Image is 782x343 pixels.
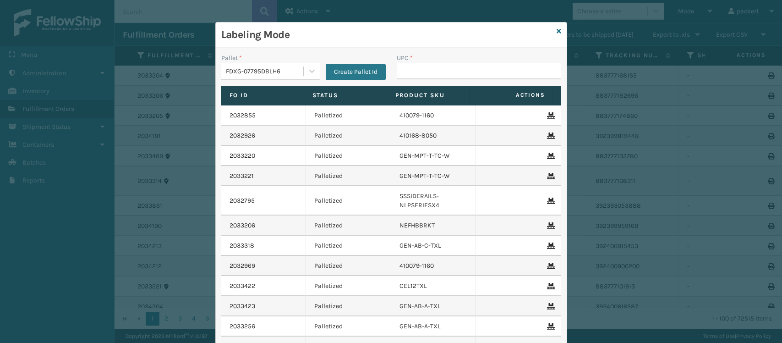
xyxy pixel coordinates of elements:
[306,236,391,256] td: Palletized
[473,88,551,103] span: Actions
[230,322,255,331] a: 2033256
[547,243,552,249] i: Remove From Pallet
[230,302,255,311] a: 2033423
[230,196,255,205] a: 2032795
[547,222,552,229] i: Remove From Pallet
[391,256,476,276] td: 410079-1160
[306,166,391,186] td: Palletized
[306,186,391,216] td: Palletized
[547,323,552,330] i: Remove From Pallet
[221,53,242,63] label: Pallet
[226,66,304,76] div: FDXG-07795DBLH6
[547,283,552,289] i: Remove From Pallet
[221,28,553,42] h3: Labeling Mode
[230,91,295,100] label: Fo Id
[230,171,254,181] a: 2033221
[230,261,255,271] a: 2032969
[306,146,391,166] td: Palletized
[547,263,552,269] i: Remove From Pallet
[230,111,256,120] a: 2032855
[230,282,255,291] a: 2033422
[391,126,476,146] td: 410168-8050
[230,221,255,230] a: 2033206
[547,173,552,179] i: Remove From Pallet
[547,198,552,204] i: Remove From Pallet
[230,241,254,250] a: 2033318
[547,303,552,310] i: Remove From Pallet
[306,256,391,276] td: Palletized
[391,216,476,236] td: NEFHBBRKT
[547,112,552,119] i: Remove From Pallet
[391,236,476,256] td: GEN-AB-C-TXL
[547,133,552,139] i: Remove From Pallet
[306,316,391,337] td: Palletized
[306,105,391,126] td: Palletized
[306,126,391,146] td: Palletized
[391,166,476,186] td: GEN-MPT-T-TC-W
[391,146,476,166] td: GEN-MPT-T-TC-W
[547,153,552,159] i: Remove From Pallet
[230,131,255,140] a: 2032926
[312,91,378,100] label: Status
[306,276,391,296] td: Palletized
[306,296,391,316] td: Palletized
[230,151,255,160] a: 2033220
[391,105,476,126] td: 410079-1160
[395,91,461,100] label: Product SKU
[391,296,476,316] td: GEN-AB-A-TXL
[306,216,391,236] td: Palletized
[391,316,476,337] td: GEN-AB-A-TXL
[326,64,386,80] button: Create Pallet Id
[391,276,476,296] td: CEL12TXL
[391,186,476,216] td: SSSIDERAILS-NLPSERIESX4
[397,53,413,63] label: UPC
